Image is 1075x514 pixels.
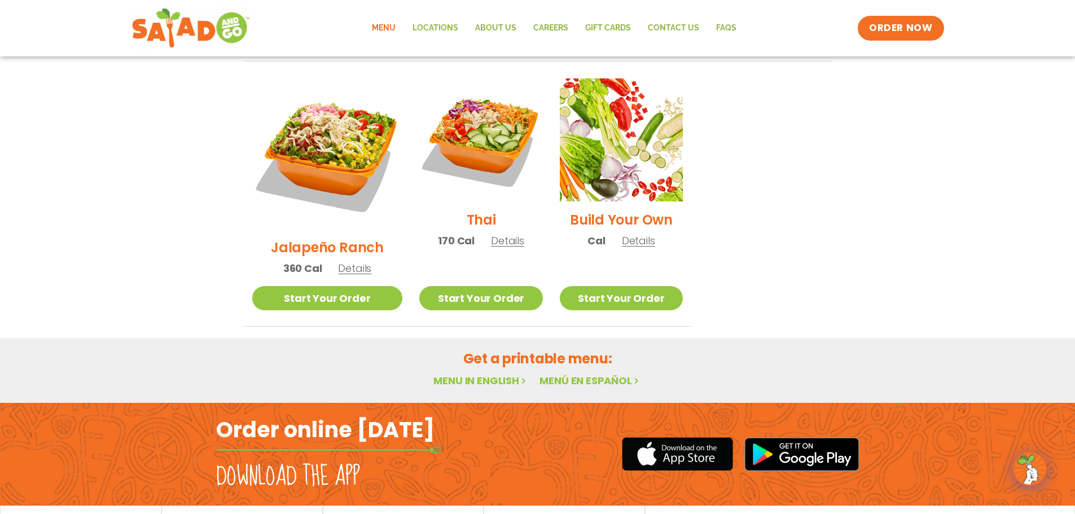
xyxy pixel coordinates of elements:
[244,349,832,368] h2: Get a printable menu:
[363,15,745,41] nav: Menu
[438,233,475,248] span: 170 Cal
[252,286,403,310] a: Start Your Order
[216,461,360,493] h2: Download the app
[283,261,322,276] span: 360 Cal
[577,15,639,41] a: GIFT CARDS
[744,437,859,471] img: google_play
[539,374,641,388] a: Menú en español
[708,15,745,41] a: FAQs
[467,210,496,230] h2: Thai
[252,78,403,229] img: Product photo for Jalapeño Ranch Salad
[433,374,528,388] a: Menu in English
[131,6,251,51] img: new-SAG-logo-768×292
[560,286,683,310] a: Start Your Order
[491,234,524,248] span: Details
[419,78,542,201] img: Product photo for Thai Salad
[1014,453,1046,485] img: wpChatIcon
[363,15,404,41] a: Menu
[560,78,683,201] img: Product photo for Build Your Own
[587,233,605,248] span: Cal
[338,261,371,275] span: Details
[639,15,708,41] a: Contact Us
[622,436,733,472] img: appstore
[467,15,525,41] a: About Us
[858,16,944,41] a: ORDER NOW
[869,21,932,35] span: ORDER NOW
[404,15,467,41] a: Locations
[216,447,442,453] img: fork
[570,210,673,230] h2: Build Your Own
[271,238,384,257] h2: Jalapeño Ranch
[216,416,435,443] h2: Order online [DATE]
[525,15,577,41] a: Careers
[622,234,655,248] span: Details
[419,286,542,310] a: Start Your Order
